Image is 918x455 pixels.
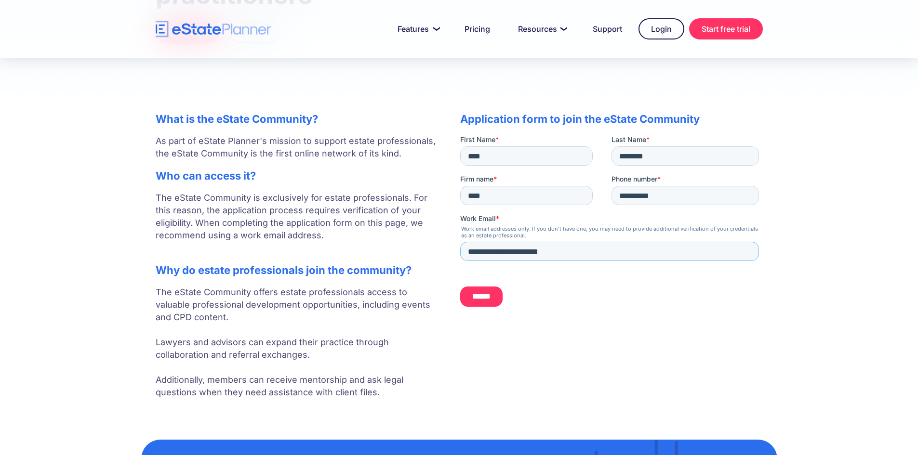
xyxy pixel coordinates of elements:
p: The eState Community offers estate professionals access to valuable professional development oppo... [156,286,441,399]
h2: Why do estate professionals join the community? [156,264,441,276]
h2: What is the eState Community? [156,113,441,125]
a: Pricing [453,19,502,39]
p: The eState Community is exclusively for estate professionals. For this reason, the application pr... [156,192,441,254]
a: Support [581,19,634,39]
a: Login [639,18,684,39]
a: Resources [506,19,576,39]
p: As part of eState Planner's mission to support estate professionals, the eState Community is the ... [156,135,441,160]
h2: Application form to join the eState Community [460,113,763,125]
h2: Who can access it? [156,169,441,182]
iframe: To enrich screen reader interactions, please activate Accessibility in Grammarly extension settings [460,135,763,315]
a: home [156,21,271,38]
a: Features [386,19,448,39]
a: Start free trial [689,18,763,39]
